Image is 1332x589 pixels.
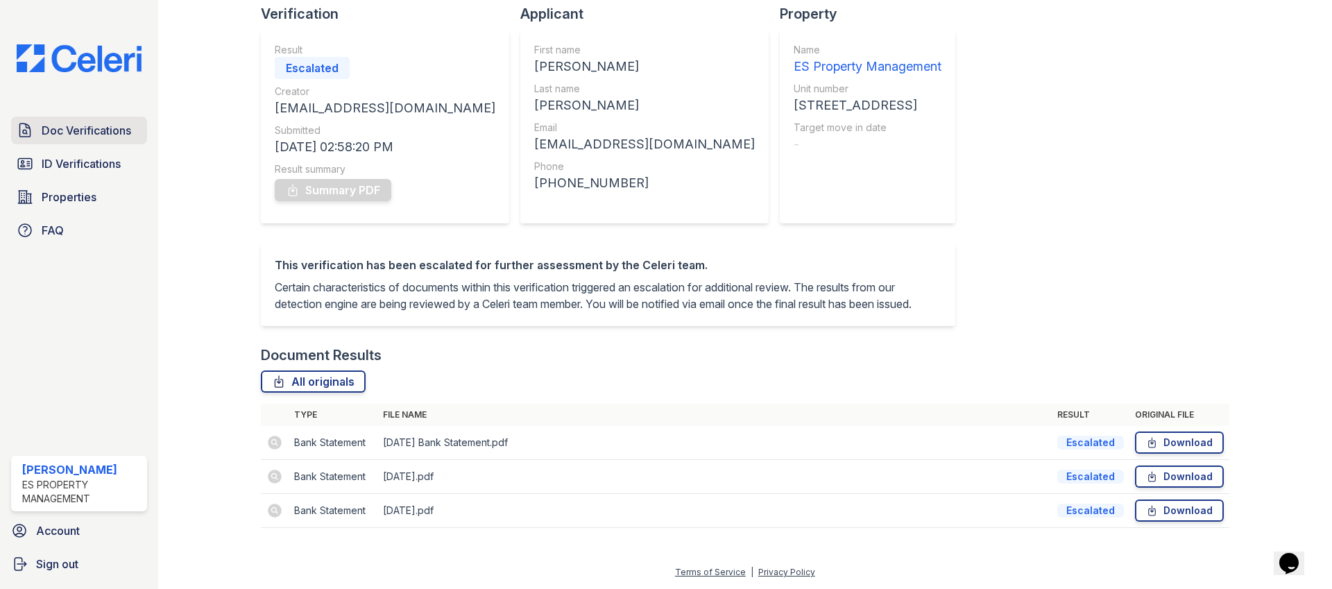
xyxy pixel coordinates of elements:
a: Sign out [6,550,153,578]
div: Last name [534,82,755,96]
a: Download [1135,500,1224,522]
div: Name [794,43,941,57]
span: FAQ [42,222,64,239]
a: FAQ [11,216,147,244]
div: Email [534,121,755,135]
div: [DATE] 02:58:20 PM [275,137,495,157]
a: Download [1135,432,1224,454]
div: Unit number [794,82,941,96]
span: Doc Verifications [42,122,131,139]
div: [EMAIL_ADDRESS][DOMAIN_NAME] [275,99,495,118]
div: Phone [534,160,755,173]
div: [PERSON_NAME] [22,461,142,478]
a: Properties [11,183,147,211]
div: Result summary [275,162,495,176]
div: Verification [261,4,520,24]
div: This verification has been escalated for further assessment by the Celeri team. [275,257,941,273]
td: [DATE].pdf [377,460,1052,494]
div: ES Property Management [22,478,142,506]
span: Properties [42,189,96,205]
span: Sign out [36,556,78,572]
div: [EMAIL_ADDRESS][DOMAIN_NAME] [534,135,755,154]
td: Bank Statement [289,426,377,460]
div: Escalated [1057,470,1124,484]
span: ID Verifications [42,155,121,172]
a: Doc Verifications [11,117,147,144]
span: Account [36,522,80,539]
div: Applicant [520,4,780,24]
a: ID Verifications [11,150,147,178]
a: Account [6,517,153,545]
div: Escalated [1057,504,1124,518]
td: Bank Statement [289,494,377,528]
div: [PHONE_NUMBER] [534,173,755,193]
th: Type [289,404,377,426]
td: [DATE] Bank Statement.pdf [377,426,1052,460]
a: Download [1135,466,1224,488]
div: Creator [275,85,495,99]
div: Escalated [1057,436,1124,450]
div: - [794,135,941,154]
td: [DATE].pdf [377,494,1052,528]
div: First name [534,43,755,57]
th: Result [1052,404,1129,426]
div: Target move in date [794,121,941,135]
a: Terms of Service [675,567,746,577]
div: Property [780,4,966,24]
div: Escalated [275,57,350,79]
div: [STREET_ADDRESS] [794,96,941,115]
img: CE_Logo_Blue-a8612792a0a2168367f1c8372b55b34899dd931a85d93a1a3d3e32e68fde9ad4.png [6,44,153,72]
a: All originals [261,370,366,393]
div: | [751,567,753,577]
div: [PERSON_NAME] [534,57,755,76]
p: Certain characteristics of documents within this verification triggered an escalation for additio... [275,279,941,312]
th: File name [377,404,1052,426]
a: Name ES Property Management [794,43,941,76]
div: Submitted [275,123,495,137]
div: Document Results [261,345,382,365]
div: ES Property Management [794,57,941,76]
td: Bank Statement [289,460,377,494]
iframe: chat widget [1274,533,1318,575]
th: Original file [1129,404,1229,426]
div: Result [275,43,495,57]
div: [PERSON_NAME] [534,96,755,115]
a: Privacy Policy [758,567,815,577]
